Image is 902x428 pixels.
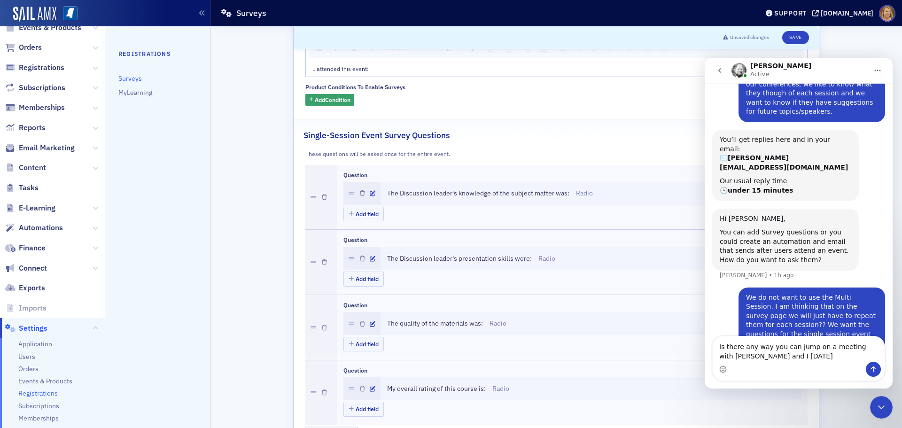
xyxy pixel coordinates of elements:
[63,6,78,21] img: SailAMX
[303,129,450,141] h2: Single-Session Event Survey Questions
[19,62,64,73] span: Registrations
[5,102,65,113] a: Memberships
[343,272,384,286] button: Add field
[5,223,63,233] a: Automations
[879,5,895,22] span: Profile
[236,8,266,19] h1: Surveys
[19,143,75,153] span: Email Marketing
[305,34,808,77] div: rdw-wrapper
[5,283,45,293] a: Exports
[305,94,355,106] button: AddCondition
[870,396,893,419] iframe: Intercom live chat
[5,163,46,173] a: Content
[19,283,45,293] span: Exports
[18,352,35,361] span: Users
[19,263,47,273] span: Connect
[19,23,81,33] span: Events & Products
[387,254,532,264] span: The Discussion leader's presentation skills were:
[821,9,873,17] div: [DOMAIN_NAME]
[5,323,47,334] a: Settings
[5,183,39,193] a: Tasks
[705,58,893,389] iframe: Intercom live chat
[118,74,142,83] a: Surveys
[18,402,59,411] a: Subscriptions
[5,123,46,133] a: Reports
[5,62,64,73] a: Registrations
[343,207,384,221] button: Add field
[5,83,65,93] a: Subscriptions
[18,340,52,349] a: Application
[812,10,877,16] button: [DOMAIN_NAME]
[343,367,367,374] div: Question
[18,414,59,423] a: Memberships
[343,337,384,351] button: Add field
[305,84,405,91] div: Product Conditions to Enable Surveys
[387,384,486,394] span: My overall rating of this course is:
[19,243,46,253] span: Finance
[343,171,367,179] div: Question
[343,402,384,416] button: Add field
[18,365,39,374] a: Orders
[343,236,367,243] div: Question
[315,95,350,104] span: Add Condition
[387,188,569,198] span: The Discussion leader's knowledge of the subject matter was:
[313,65,369,72] span: I attended this event:
[18,389,58,398] a: Registrations
[576,188,593,198] p: Radio
[490,319,506,328] p: Radio
[19,123,46,133] span: Reports
[19,42,42,53] span: Orders
[118,49,197,58] h4: Registrations
[730,34,769,41] span: Unsaved changes
[18,377,72,386] a: Events & Products
[19,203,55,213] span: E-Learning
[343,302,367,309] div: Question
[774,9,807,17] div: Support
[5,303,47,313] a: Imports
[5,42,42,53] a: Orders
[19,83,65,93] span: Subscriptions
[5,143,75,153] a: Email Marketing
[492,384,509,394] p: Radio
[19,102,65,113] span: Memberships
[5,203,55,213] a: E-Learning
[19,163,46,173] span: Content
[13,7,56,22] img: SailAMX
[19,323,47,334] span: Settings
[5,243,46,253] a: Finance
[56,6,78,22] a: View Homepage
[538,254,555,264] p: Radio
[118,88,152,97] a: MyLearning
[305,148,621,158] div: These questions will be asked once for the entire event.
